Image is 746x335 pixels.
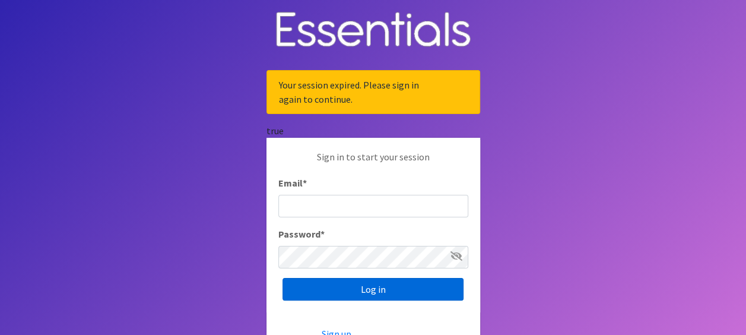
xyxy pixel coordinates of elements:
[278,227,325,241] label: Password
[282,278,464,301] input: Log in
[278,150,468,176] p: Sign in to start your session
[320,228,325,240] abbr: required
[278,176,307,190] label: Email
[266,70,480,114] div: Your session expired. Please sign in again to continue.
[266,124,480,138] div: true
[303,177,307,189] abbr: required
